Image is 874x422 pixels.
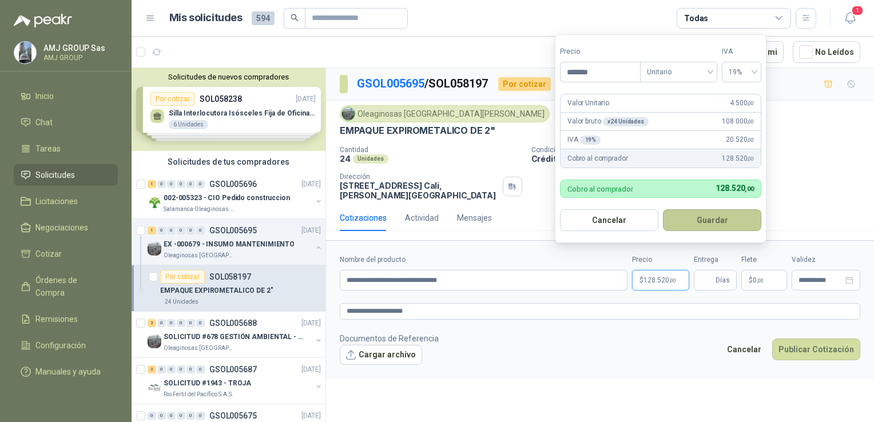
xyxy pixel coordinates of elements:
button: No Leídos [793,41,860,63]
label: Validez [792,254,860,265]
img: Company Logo [148,196,161,209]
button: Publicar Cotización [772,339,860,360]
div: Todas [684,12,708,25]
span: 0 [753,277,764,284]
span: 128.520 [722,153,754,164]
span: Manuales y ayuda [35,365,101,378]
p: [DATE] [301,411,321,421]
span: 108.000 [722,116,754,127]
p: EMPAQUE EXPIROMETALICO DE 2" [160,285,273,296]
span: ,00 [747,137,754,143]
div: 0 [196,365,205,373]
span: search [291,14,299,22]
a: Remisiones [14,308,118,330]
a: Solicitudes [14,164,118,186]
div: 1 [148,180,156,188]
div: 19 % [581,136,601,145]
p: SOLICITUD #1943 - TROJA [164,378,251,389]
p: SOLICITUD #678 GESTIÓN AMBIENTAL - TUMACO [164,332,306,343]
div: 0 [177,180,185,188]
p: [STREET_ADDRESS] Cali , [PERSON_NAME][GEOGRAPHIC_DATA] [340,181,498,200]
a: 1 0 0 0 0 0 GSOL005695[DATE] Company LogoEX -000679 - INSUMO MANTENIMIENTOOleaginosas [GEOGRAPHIC... [148,224,323,260]
p: Condición de pago [531,146,870,154]
p: [DATE] [301,318,321,329]
span: $ [749,277,753,284]
div: 0 [186,412,195,420]
img: Company Logo [148,335,161,348]
a: Licitaciones [14,190,118,212]
div: 0 [196,412,205,420]
label: Precio [560,46,640,57]
a: Tareas [14,138,118,160]
span: ,00 [669,277,676,284]
span: Órdenes de Compra [35,274,107,299]
p: Rio Fertil del Pacífico S.A.S. [164,390,233,399]
p: GSOL005695 [209,226,257,234]
div: 0 [177,226,185,234]
div: 0 [157,365,166,373]
p: AMJ GROUP [43,54,115,61]
div: 0 [196,180,205,188]
p: Cobro al comprador [567,153,627,164]
p: GSOL005675 [209,412,257,420]
a: Manuales y ayuda [14,361,118,383]
p: [DATE] [301,364,321,375]
span: Remisiones [35,313,78,325]
button: Cargar archivo [340,345,422,365]
span: ,00 [747,100,754,106]
span: 20.520 [726,134,754,145]
span: Días [716,270,730,290]
span: Chat [35,116,53,129]
div: 0 [148,412,156,420]
span: ,00 [747,118,754,125]
span: 19% [729,63,754,81]
span: 594 [252,11,275,25]
span: 1 [851,5,864,16]
label: Entrega [694,254,737,265]
a: 3 0 0 0 0 0 GSOL005687[DATE] Company LogoSOLICITUD #1943 - TROJARio Fertil del Pacífico S.A.S. [148,363,323,399]
p: Cobro al comprador [567,185,633,193]
a: Cotizar [14,243,118,265]
div: Cotizaciones [340,212,387,224]
span: 128.520 [643,277,676,284]
img: Company Logo [342,108,355,120]
span: 128.520 [716,184,754,193]
p: Dirección [340,173,498,181]
div: 2 [148,319,156,327]
span: Licitaciones [35,195,78,208]
p: GSOL005696 [209,180,257,188]
span: Unitario [647,63,710,81]
button: Guardar [663,209,761,231]
span: Negociaciones [35,221,88,234]
div: Solicitudes de tus compradores [132,151,325,173]
p: [DATE] [301,225,321,236]
a: 1 0 0 0 0 0 GSOL005696[DATE] Company Logo002-005323 - CIO Pedido construccionSalamanca Oleaginosa... [148,177,323,214]
div: Por cotizar [498,77,551,91]
p: $128.520,00 [632,270,689,290]
p: EMPAQUE EXPIROMETALICO DE 2" [340,125,495,137]
div: 0 [186,365,195,373]
label: Nombre del producto [340,254,627,265]
p: [DATE] [554,109,577,120]
p: Cantidad [340,146,522,154]
p: [DATE] [301,179,321,190]
a: Chat [14,112,118,133]
p: 24 [340,154,351,164]
p: GSOL005688 [209,319,257,327]
div: Solicitudes de nuevos compradoresPor cotizarSOL058238[DATE] Silla Interlocutora Isósceles Fija de... [132,68,325,151]
div: 0 [157,226,166,234]
img: Company Logo [148,381,161,395]
p: SOL058197 [209,273,251,281]
label: Precio [632,254,689,265]
div: 0 [186,319,195,327]
a: Inicio [14,85,118,107]
label: IVA [722,46,761,57]
div: 0 [177,365,185,373]
p: Oleaginosas [GEOGRAPHIC_DATA][PERSON_NAME] [164,344,236,353]
span: ,00 [757,277,764,284]
a: Por cotizarSOL058197EMPAQUE EXPIROMETALICO DE 2"24 Unidades [132,265,325,312]
button: Solicitudes de nuevos compradores [136,73,321,81]
div: 0 [157,319,166,327]
div: 0 [167,226,176,234]
div: Oleaginosas [GEOGRAPHIC_DATA][PERSON_NAME] [340,105,550,122]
